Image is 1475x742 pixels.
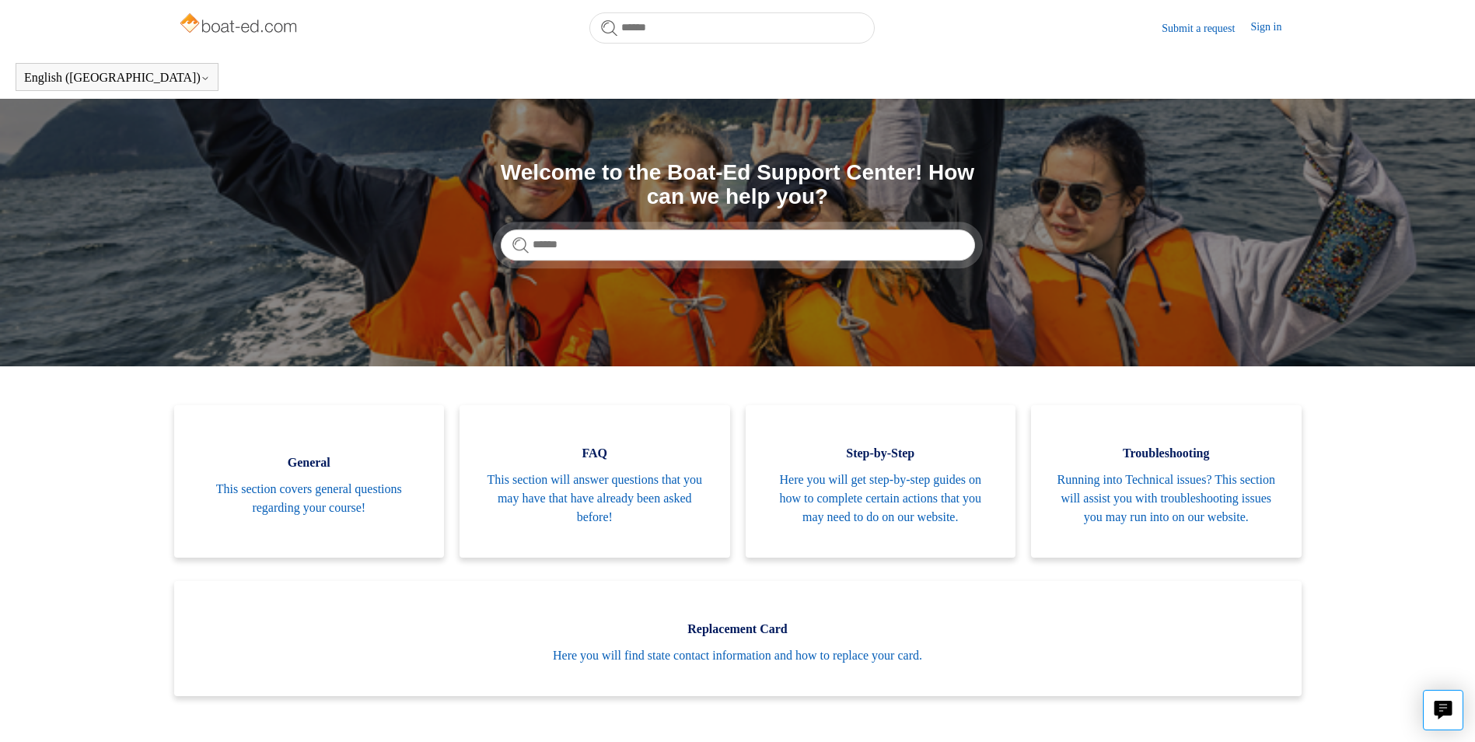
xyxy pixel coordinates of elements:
a: FAQ This section will answer questions that you may have that have already been asked before! [460,405,730,558]
span: Running into Technical issues? This section will assist you with troubleshooting issues you may r... [1054,471,1278,527]
input: Search [589,12,875,44]
a: General This section covers general questions regarding your course! [174,405,445,558]
img: Boat-Ed Help Center home page [178,9,302,40]
span: This section covers general questions regarding your course! [197,480,421,517]
input: Search [501,229,975,261]
span: Replacement Card [197,620,1278,639]
a: Replacement Card Here you will find state contact information and how to replace your card. [174,581,1302,696]
a: Troubleshooting Running into Technical issues? This section will assist you with troubleshooting ... [1031,405,1302,558]
a: Step-by-Step Here you will get step-by-step guides on how to complete certain actions that you ma... [746,405,1016,558]
span: FAQ [483,444,707,463]
h1: Welcome to the Boat-Ed Support Center! How can we help you? [501,161,975,209]
a: Submit a request [1162,20,1250,37]
span: Here you will find state contact information and how to replace your card. [197,646,1278,665]
span: Step-by-Step [769,444,993,463]
button: Live chat [1423,690,1463,730]
a: Sign in [1250,19,1297,37]
span: This section will answer questions that you may have that have already been asked before! [483,471,707,527]
span: Troubleshooting [1054,444,1278,463]
span: General [197,453,421,472]
span: Here you will get step-by-step guides on how to complete certain actions that you may need to do ... [769,471,993,527]
button: English ([GEOGRAPHIC_DATA]) [24,71,210,85]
